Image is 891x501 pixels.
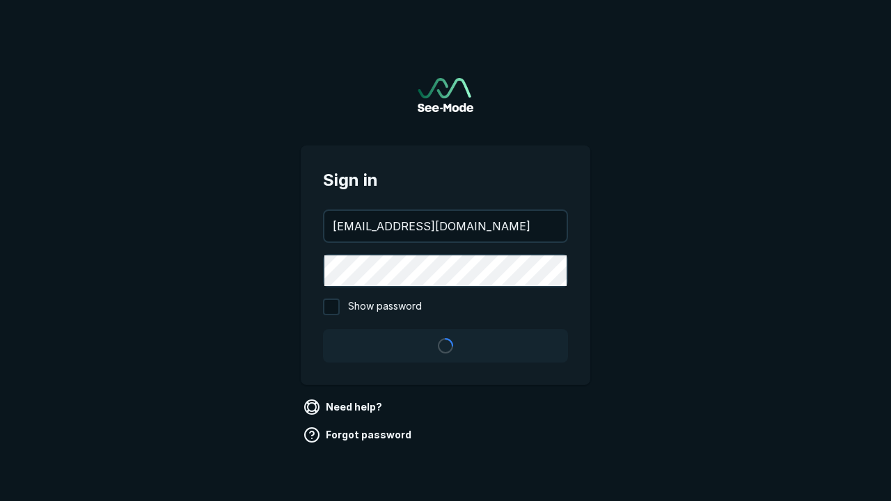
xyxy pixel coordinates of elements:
span: Show password [348,299,422,315]
a: Need help? [301,396,388,418]
input: your@email.com [324,211,567,241]
span: Sign in [323,168,568,193]
a: Go to sign in [418,78,473,112]
img: See-Mode Logo [418,78,473,112]
a: Forgot password [301,424,417,446]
